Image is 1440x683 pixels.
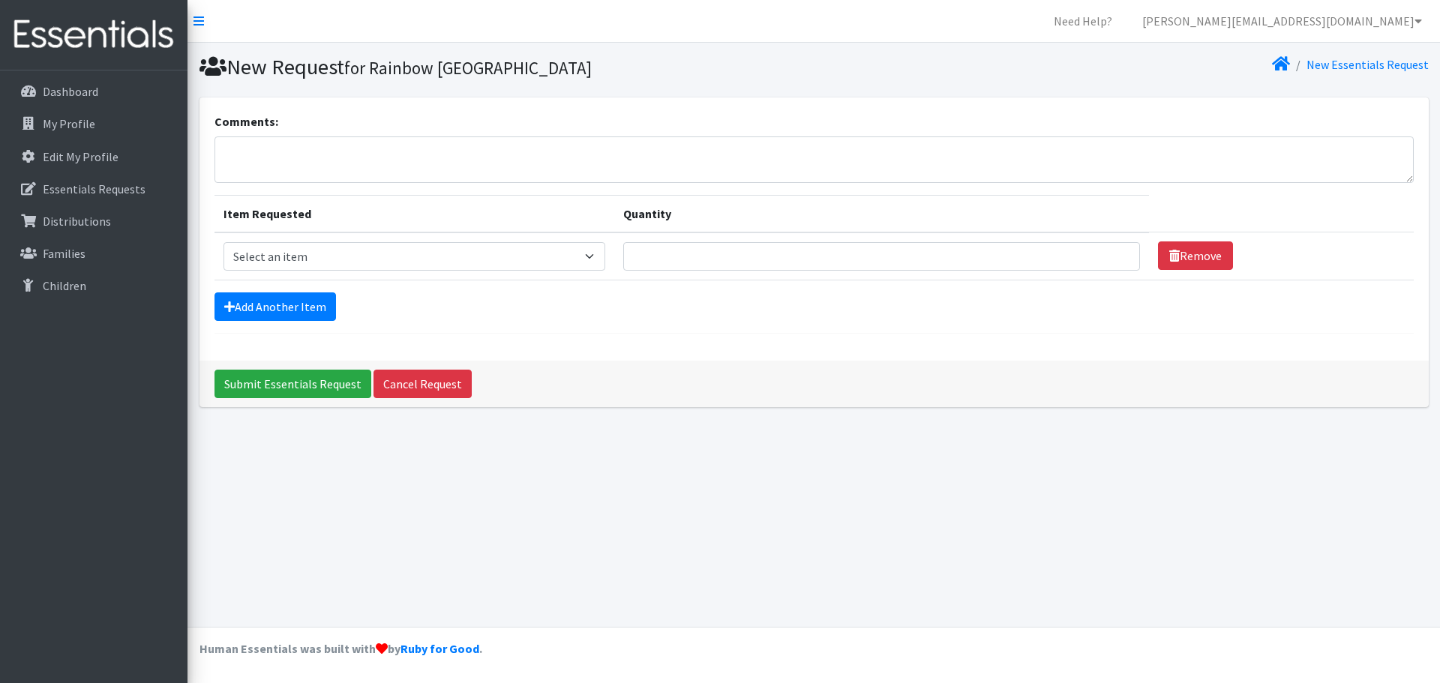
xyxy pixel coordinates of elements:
a: Ruby for Good [400,641,479,656]
a: New Essentials Request [1306,57,1429,72]
a: My Profile [6,109,181,139]
a: Families [6,238,181,268]
label: Comments: [214,112,278,130]
small: for Rainbow [GEOGRAPHIC_DATA] [344,57,592,79]
p: My Profile [43,116,95,131]
a: Distributions [6,206,181,236]
th: Quantity [614,195,1149,232]
a: Need Help? [1042,6,1124,36]
a: Remove [1158,241,1233,270]
p: Families [43,246,85,261]
p: Edit My Profile [43,149,118,164]
p: Children [43,278,86,293]
a: [PERSON_NAME][EMAIL_ADDRESS][DOMAIN_NAME] [1130,6,1434,36]
a: Children [6,271,181,301]
h1: New Request [199,54,808,80]
a: Cancel Request [373,370,472,398]
th: Item Requested [214,195,615,232]
strong: Human Essentials was built with by . [199,641,482,656]
input: Submit Essentials Request [214,370,371,398]
a: Essentials Requests [6,174,181,204]
p: Essentials Requests [43,181,145,196]
a: Dashboard [6,76,181,106]
p: Dashboard [43,84,98,99]
a: Add Another Item [214,292,336,321]
img: HumanEssentials [6,10,181,60]
a: Edit My Profile [6,142,181,172]
p: Distributions [43,214,111,229]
